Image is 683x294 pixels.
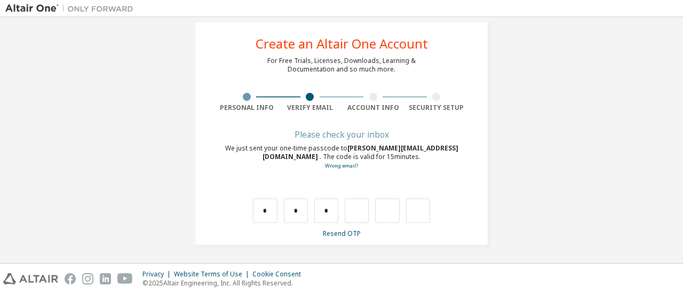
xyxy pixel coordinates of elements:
[267,57,416,74] div: For Free Trials, Licenses, Downloads, Learning & Documentation and so much more.
[325,162,358,169] a: Go back to the registration form
[215,104,279,112] div: Personal Info
[215,131,468,138] div: Please check your inbox
[100,273,111,284] img: linkedin.svg
[323,229,361,238] a: Resend OTP
[405,104,468,112] div: Security Setup
[82,273,93,284] img: instagram.svg
[142,270,174,279] div: Privacy
[3,273,58,284] img: altair_logo.svg
[252,270,307,279] div: Cookie Consent
[279,104,342,112] div: Verify Email
[256,37,428,50] div: Create an Altair One Account
[215,144,468,170] div: We just sent your one-time passcode to . The code is valid for 15 minutes.
[341,104,405,112] div: Account Info
[174,270,252,279] div: Website Terms of Use
[65,273,76,284] img: facebook.svg
[5,3,139,14] img: Altair One
[263,144,458,161] span: [PERSON_NAME][EMAIL_ADDRESS][DOMAIN_NAME]
[142,279,307,288] p: © 2025 Altair Engineering, Inc. All Rights Reserved.
[117,273,133,284] img: youtube.svg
